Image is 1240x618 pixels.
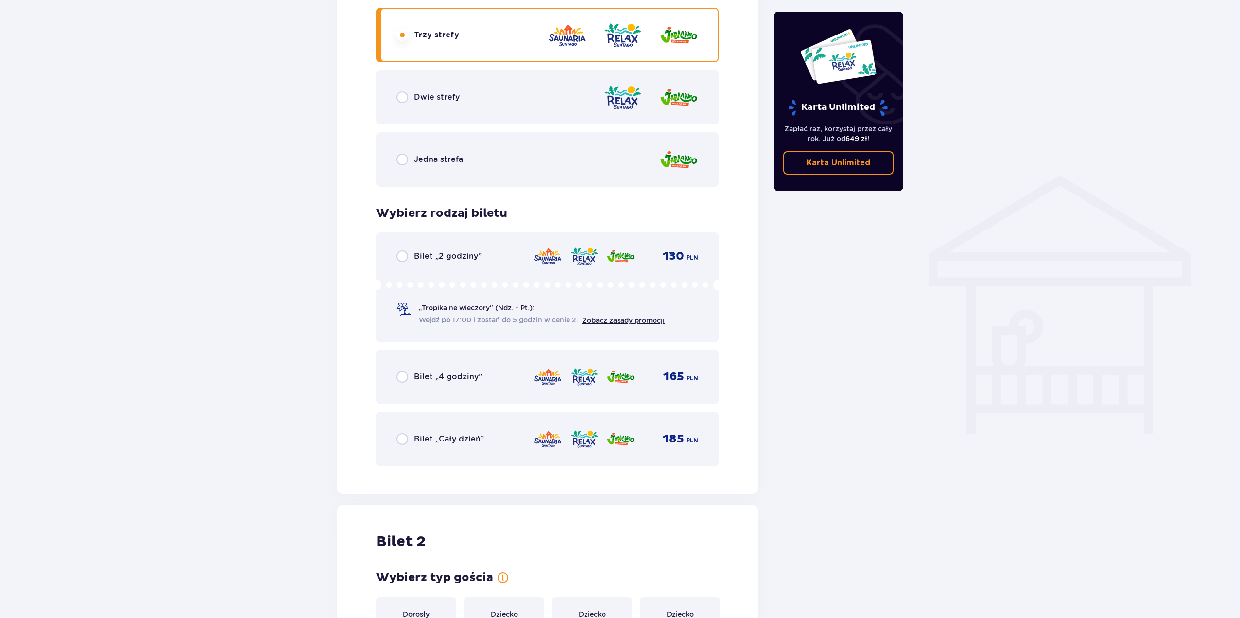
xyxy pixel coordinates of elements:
[534,429,562,449] img: zone logo
[419,315,578,325] span: Wejdź po 17:00 i zostań do 5 godzin w cenie 2.
[686,374,698,383] p: PLN
[548,21,586,49] img: zone logo
[570,367,599,387] img: zone logo
[783,151,894,175] a: Karta Unlimited
[376,570,493,585] p: Wybierz typ gościa
[376,206,507,221] p: Wybierz rodzaj biletu
[845,135,867,142] span: 649 zł
[534,246,562,266] img: zone logo
[414,154,463,165] p: Jedna strefa
[376,532,426,551] p: Bilet 2
[659,21,698,49] img: zone logo
[663,432,684,446] p: 185
[686,436,698,445] p: PLN
[788,99,889,116] p: Karta Unlimited
[414,251,482,262] p: Bilet „2 godziny”
[603,84,642,111] img: zone logo
[414,434,484,444] p: Bilet „Cały dzień”
[570,246,599,266] img: zone logo
[419,303,534,313] p: „Tropikalne wieczory" (Ndz. - Pt.):
[414,30,459,40] p: Trzy strefy
[414,371,482,382] p: Bilet „4 godziny”
[659,84,698,111] img: zone logo
[414,92,460,103] p: Dwie strefy
[606,367,635,387] img: zone logo
[582,317,665,324] a: Zobacz zasady promocji
[663,249,684,264] p: 130
[663,370,684,384] p: 165
[606,246,635,266] img: zone logo
[807,158,870,168] p: Karta Unlimited
[686,253,698,262] p: PLN
[659,146,698,174] img: zone logo
[570,429,599,449] img: zone logo
[603,21,642,49] img: zone logo
[783,124,894,143] p: Zapłać raz, korzystaj przez cały rok. Już od !
[534,367,562,387] img: zone logo
[606,429,635,449] img: zone logo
